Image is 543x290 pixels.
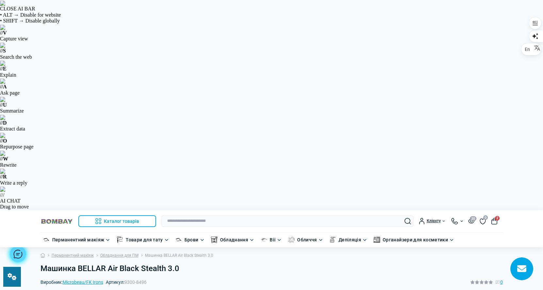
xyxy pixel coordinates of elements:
[117,237,123,243] img: Товари для тату
[261,237,267,243] img: Вії
[52,252,94,259] a: Перманентний макіяж
[124,280,147,285] span: 9300-8496
[63,280,103,285] a: Microbeau/FK Irons
[211,237,217,243] img: Обладнання
[500,279,503,286] span: 0
[480,217,486,224] a: 0
[138,252,213,259] li: Машинка BELLAR Air Black Stealth 3.0
[491,218,498,224] button: 2
[52,236,104,243] a: Перманентний макіяж
[339,236,361,243] a: Депіляція
[40,218,73,224] img: BOMBAY
[297,236,317,243] a: Обличчя
[405,218,411,224] button: Search
[483,215,488,220] span: 0
[383,236,448,243] a: Органайзери для косметики
[40,280,103,284] span: Виробник:
[40,247,503,264] nav: breadcrumb
[175,237,182,243] img: Брови
[374,237,380,243] img: Органайзери для косметики
[100,252,138,259] a: Обладнання для ПМ
[468,218,474,224] button: 20
[495,216,500,221] span: 2
[40,264,503,273] h1: Машинка BELLAR Air Black Stealth 3.0
[106,280,147,284] span: Артикул:
[470,216,476,221] span: 20
[288,237,295,243] img: Обличчя
[184,236,199,243] a: Брови
[270,236,276,243] a: Вії
[329,237,336,243] img: Депіляція
[43,237,50,243] img: Перманентний макіяж
[126,236,163,243] a: Товари для тату
[78,215,156,227] button: Каталог товарів
[220,236,248,243] a: Обладнання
